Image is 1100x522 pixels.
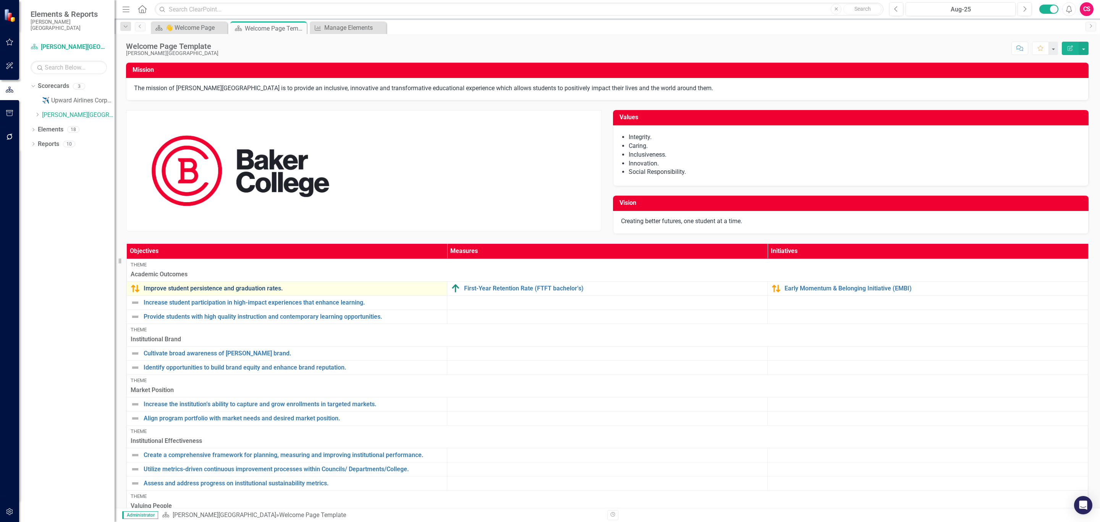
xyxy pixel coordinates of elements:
[165,23,225,32] div: 👋 Welcome Page
[131,363,140,372] img: Not Defined
[131,270,1084,279] span: Academic Outcomes
[131,451,140,460] img: Not Defined
[324,23,384,32] div: Manage Elements
[131,377,1084,384] div: Theme
[131,479,140,488] img: Not Defined
[42,111,115,120] a: [PERSON_NAME][GEOGRAPHIC_DATA]
[122,511,158,519] span: Administrator
[153,23,225,32] a: 👋 Welcome Page
[144,480,443,487] a: Assess and address progress on institutional sustainability metrics.
[785,285,1084,292] a: Early Momentum & Belonging Initiative (EMBI)
[131,502,1084,511] span: Valuing People
[131,400,140,409] img: Not Defined
[629,151,1081,159] li: Inclusiveness.
[63,141,75,147] div: 10
[629,159,1081,168] li: Innovation.
[447,281,768,295] td: Double-Click to Edit Right Click for Context Menu
[312,23,384,32] a: Manage Elements
[126,50,218,56] div: [PERSON_NAME][GEOGRAPHIC_DATA]
[127,346,447,360] td: Double-Click to Edit Right Click for Context Menu
[131,349,140,358] img: Not Defined
[127,411,447,425] td: Double-Click to Edit Right Click for Context Menu
[131,298,140,307] img: Not Defined
[144,401,443,408] a: Increase the institution’s ability to capture and grow enrollments in targeted markets.
[131,335,1084,344] span: Institutional Brand
[144,452,443,459] a: Create a comprehensive framework for planning, measuring and improving institutional performance.
[127,491,1088,513] td: Double-Click to Edit
[73,83,85,89] div: 3
[126,42,218,50] div: Welcome Page Template
[38,140,59,149] a: Reports
[131,414,140,423] img: Not Defined
[67,126,79,133] div: 18
[629,142,1081,151] li: Caring.
[144,299,443,306] a: Increase student participation in high-impact experiences that enhance learning.
[621,217,1081,226] p: Creating better futures, one student at a time.
[127,281,447,295] td: Double-Click to Edit Right Click for Context Menu
[127,324,1088,346] td: Double-Click to Edit
[38,125,63,134] a: Elements
[127,310,447,324] td: Double-Click to Edit Right Click for Context Menu
[127,477,447,491] td: Double-Click to Edit Right Click for Context Menu
[134,84,1081,93] p: The mission of [PERSON_NAME][GEOGRAPHIC_DATA] is to provide an inclusive, innovative and transfor...
[162,511,602,520] div: »
[131,493,1084,500] div: Theme
[144,285,443,292] a: Improve student persistence and graduation rates.
[127,360,447,374] td: Double-Click to Edit Right Click for Context Menu
[131,312,140,321] img: Not Defined
[131,465,140,474] img: Not Defined
[31,61,107,74] input: Search Below...
[629,133,1081,142] li: Integrity.
[131,261,1084,268] div: Theme
[127,259,1088,281] td: Double-Click to Edit
[906,2,1016,16] button: Aug-25
[131,284,140,293] img: Caution
[31,19,107,31] small: [PERSON_NAME][GEOGRAPHIC_DATA]
[131,428,1084,435] div: Theme
[131,437,1084,446] span: Institutional Effectiveness
[464,285,764,292] a: First-Year Retention Rate (FTFT bachelor’s)
[245,24,305,33] div: Welcome Page Template
[127,374,1088,397] td: Double-Click to Edit
[279,511,346,519] div: Welcome Page Template
[155,3,883,16] input: Search ClearPoint...
[1074,496,1092,514] div: Open Intercom Messenger
[133,66,1085,73] h3: Mission
[620,114,1085,121] h3: Values
[144,415,443,422] a: Align program portfolio with market needs and desired market position.
[4,8,17,22] img: ClearPoint Strategy
[144,364,443,371] a: Identify opportunities to build brand equity and enhance brand reputation.
[31,10,107,19] span: Elements & Reports
[42,96,115,105] a: ✈️ Upward Airlines Corporate
[629,168,1081,177] li: Social Responsibility.
[127,397,447,411] td: Double-Click to Edit Right Click for Context Menu
[144,350,443,357] a: Cultivate broad awareness of [PERSON_NAME] brand.
[127,425,1088,448] td: Double-Click to Edit
[127,295,447,310] td: Double-Click to Edit Right Click for Context Menu
[768,281,1088,295] td: Double-Click to Edit Right Click for Context Menu
[38,82,69,91] a: Scorecards
[173,511,276,519] a: [PERSON_NAME][GEOGRAPHIC_DATA]
[144,313,443,320] a: Provide students with high quality instruction and contemporary learning opportunities.
[908,5,1013,14] div: Aug-25
[772,284,781,293] img: Caution
[144,466,443,473] a: Utilize metrics-driven continuous improvement processes within Councils/ Departments/College.
[451,284,460,293] img: Above Target
[126,110,354,231] img: Home - Continuing Education and Lifelong Learning
[127,462,447,477] td: Double-Click to Edit Right Click for Context Menu
[31,43,107,52] a: [PERSON_NAME][GEOGRAPHIC_DATA]
[843,4,882,15] button: Search
[1080,2,1094,16] button: CS
[127,448,447,462] td: Double-Click to Edit Right Click for Context Menu
[131,386,1084,395] span: Market Position
[620,199,1085,206] h3: Vision
[854,6,871,12] span: Search
[131,326,1084,333] div: Theme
